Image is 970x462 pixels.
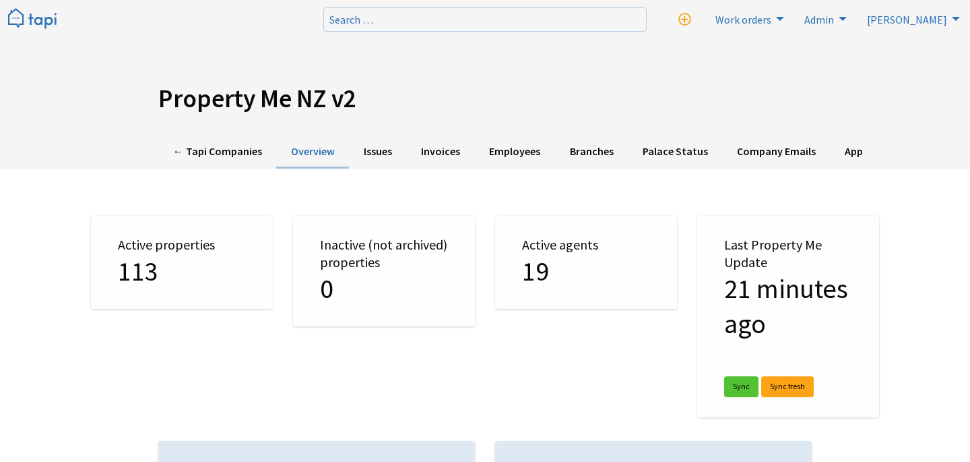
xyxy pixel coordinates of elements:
[724,272,848,341] span: 29/9/2025 at 8:05am
[761,376,814,397] a: Sync fresh
[276,136,349,169] a: Overview
[349,136,406,169] a: Issues
[697,216,879,417] div: Last Property Me Update
[628,136,722,169] a: Palace Status
[293,216,475,326] div: Inactive (not archived) properties
[555,136,628,169] a: Branches
[407,136,475,169] a: Invoices
[158,136,276,169] a: ← Tapi Companies
[8,8,57,30] img: Tapi logo
[158,84,812,114] h1: Property Me NZ v2
[475,136,555,169] a: Employees
[522,254,549,288] span: 19
[796,8,850,30] a: Admin
[118,254,158,288] span: 113
[859,8,963,30] li: Rebekah
[495,216,677,309] div: Active agents
[91,216,273,309] div: Active properties
[678,13,691,26] i: New work order
[320,272,333,306] span: 0
[715,13,771,26] span: Work orders
[722,136,830,169] a: Company Emails
[724,376,758,397] a: Sync
[867,13,947,26] span: [PERSON_NAME]
[859,8,963,30] a: [PERSON_NAME]
[804,13,834,26] span: Admin
[329,13,373,26] span: Search …
[707,8,787,30] a: Work orders
[831,136,878,169] a: App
